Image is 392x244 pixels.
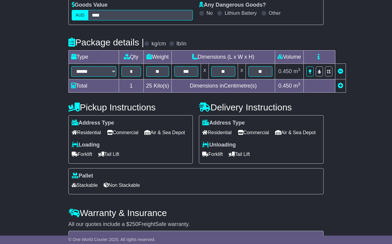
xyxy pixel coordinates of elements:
[98,150,119,159] span: Tail Lift
[275,128,316,137] span: Air & Sea Depot
[238,128,269,137] span: Commercial
[72,181,98,190] span: Stackable
[72,150,92,159] span: Forklift
[275,51,303,64] td: Volume
[238,64,246,79] td: x
[202,120,245,126] label: Address Type
[278,83,292,89] span: 0.450
[338,83,343,89] a: Add new item
[104,181,140,190] span: Non Stackable
[107,128,138,137] span: Commercial
[171,79,275,93] td: Dimensions in Centimetre(s)
[206,10,212,16] label: No
[229,150,250,159] span: Tail Lift
[68,79,119,93] td: Total
[144,128,185,137] span: Air & Sea Depot
[199,2,266,8] label: Any Dangerous Goods?
[201,64,209,79] td: x
[199,102,324,112] h4: Delivery Instructions
[293,68,300,74] span: m
[68,51,119,64] td: Type
[171,51,275,64] td: Dimensions (L x W x H)
[202,150,223,159] span: Forklift
[72,142,100,148] label: Loading
[68,237,155,242] span: © One World Courier 2025. All rights reserved.
[298,82,300,86] sup: 3
[129,221,138,227] span: 250
[68,221,324,228] div: All our quotes include a $ FreightSafe warranty.
[224,10,257,16] label: Lithium Battery
[278,68,292,74] span: 0.450
[338,68,343,74] a: Remove this item
[72,120,114,126] label: Address Type
[143,79,171,93] td: Kilo(s)
[298,67,300,72] sup: 3
[72,128,101,137] span: Residential
[143,51,171,64] td: Weight
[293,83,300,89] span: m
[119,79,143,93] td: 1
[72,173,93,179] label: Pallet
[72,10,89,20] label: AUD
[152,41,166,47] label: kg/cm
[68,37,144,47] h4: Package details |
[68,102,193,112] h4: Pickup Instructions
[202,142,236,148] label: Unloading
[68,208,324,218] h4: Warranty & Insurance
[119,51,143,64] td: Qty
[177,41,187,47] label: lb/in
[72,2,108,8] label: Goods Value
[146,83,152,89] span: 25
[269,10,281,16] label: Other
[202,128,231,137] span: Residential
